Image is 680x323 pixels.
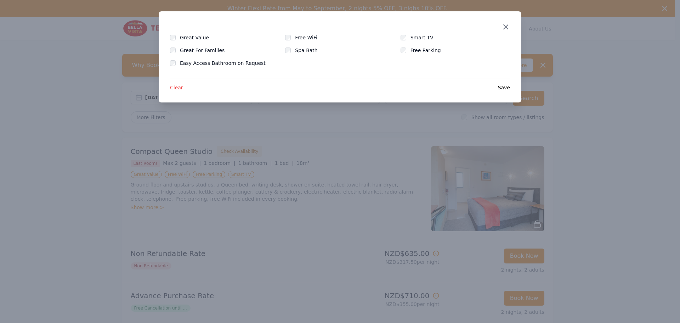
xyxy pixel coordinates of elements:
label: Spa Bath [295,47,326,54]
span: Save [498,84,510,91]
label: Free Parking [410,47,449,54]
label: Easy Access Bathroom on Request [180,60,274,67]
span: Clear [170,84,183,91]
label: Free WiFi [295,34,326,41]
label: Great Value [180,34,217,41]
label: Smart TV [410,34,442,41]
label: Great For Families [180,47,233,54]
